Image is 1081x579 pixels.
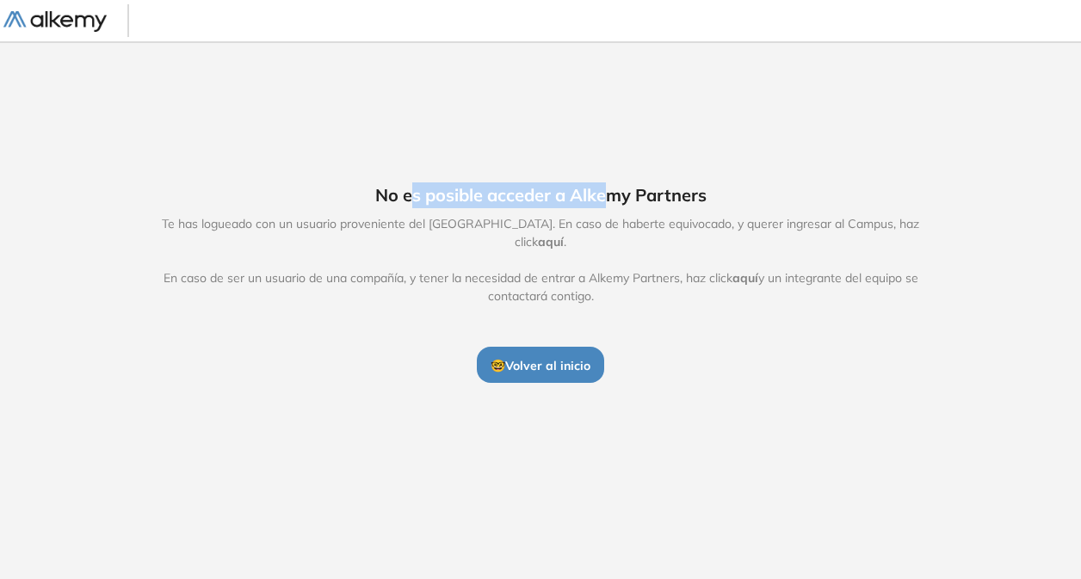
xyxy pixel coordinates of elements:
[375,182,707,208] span: No es posible acceder a Alkemy Partners
[491,358,590,373] span: 🤓 Volver al inicio
[477,347,604,383] button: 🤓Volver al inicio
[538,234,564,249] span: aquí
[732,270,758,286] span: aquí
[3,11,107,33] img: Logo
[144,215,937,305] span: Te has logueado con un usuario proveniente del [GEOGRAPHIC_DATA]. En caso de haberte equivocado, ...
